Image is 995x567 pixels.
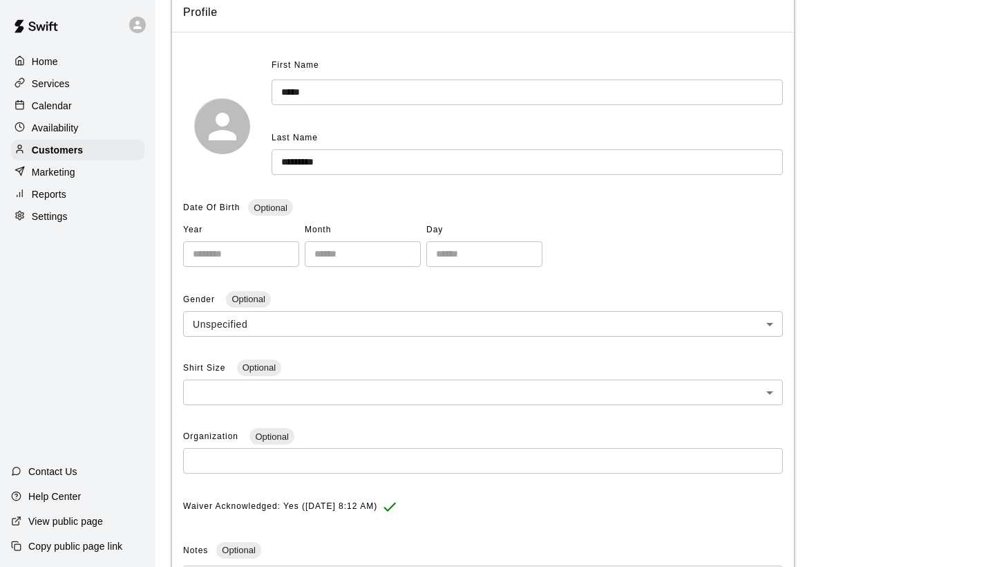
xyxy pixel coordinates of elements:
[32,187,66,201] p: Reports
[248,203,292,213] span: Optional
[216,545,260,555] span: Optional
[28,514,103,528] p: View public page
[28,539,122,553] p: Copy public page link
[183,496,377,518] span: Waiver Acknowledged: Yes ([DATE] 8:12 AM)
[11,162,144,183] a: Marketing
[32,99,72,113] p: Calendar
[32,165,75,179] p: Marketing
[32,77,70,91] p: Services
[11,184,144,205] a: Reports
[183,203,240,212] span: Date Of Birth
[11,95,144,116] a: Calendar
[305,219,421,241] span: Month
[226,294,270,304] span: Optional
[11,206,144,227] a: Settings
[249,431,294,442] span: Optional
[32,210,68,223] p: Settings
[183,431,241,441] span: Organization
[183,219,299,241] span: Year
[183,311,783,337] div: Unspecified
[183,295,218,304] span: Gender
[32,143,83,157] p: Customers
[32,55,58,68] p: Home
[28,465,77,478] p: Contact Us
[11,118,144,138] a: Availability
[11,140,144,160] a: Customers
[183,363,229,373] span: Shirt Size
[426,219,542,241] span: Day
[32,121,79,135] p: Availability
[272,133,318,142] span: Last Name
[272,55,319,77] span: First Name
[183,546,208,555] span: Notes
[11,51,144,72] a: Home
[28,490,81,503] p: Help Center
[11,73,144,94] a: Services
[183,3,783,21] span: Profile
[237,362,281,373] span: Optional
